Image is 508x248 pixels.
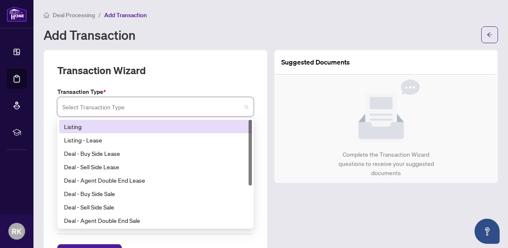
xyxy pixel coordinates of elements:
label: Transaction Type [57,87,254,96]
div: Listing [59,120,252,133]
div: Deal - Buy Side Lease [59,147,252,160]
h2: Transaction Wizard [57,64,146,77]
span: RK [12,225,22,237]
img: logo [7,6,27,22]
div: Deal - Buy Side Sale [59,187,252,200]
img: Null State Icon [353,80,420,143]
div: Deal - Agent Double End Sale [64,216,247,225]
div: Deal - Agent Double End Lease [64,176,247,185]
span: arrow-left [487,32,493,38]
span: home [44,12,49,18]
button: Open asap [475,219,500,244]
div: Deal - Sell Side Sale [64,202,247,212]
div: Listing - Lease [59,133,252,147]
h1: Add Transaction [44,28,136,41]
span: Deal Processing [53,11,95,19]
div: Deal - Sell Side Lease [59,160,252,173]
div: Listing - Lease [64,135,247,145]
li: / [98,10,101,20]
div: Deal - Agent Double End Sale [59,214,252,227]
div: Deal - Agent Double End Lease [59,173,252,187]
div: Complete the Transaction Wizard questions to receive your suggested documents [329,150,443,178]
article: Suggested Documents [281,57,350,67]
div: Deal - Buy Side Lease [64,149,247,158]
span: Add Transaction [104,11,147,19]
div: Deal - Buy Side Sale [64,189,247,198]
div: Deal - Sell Side Lease [64,162,247,171]
div: Deal - Sell Side Sale [59,200,252,214]
div: Listing [64,122,247,131]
